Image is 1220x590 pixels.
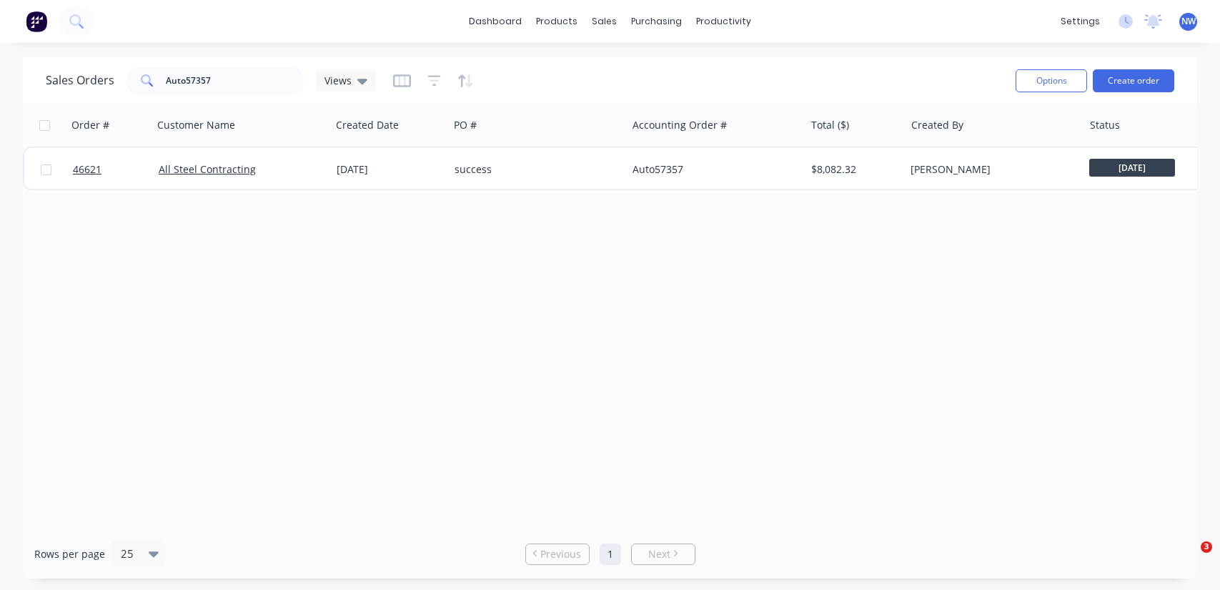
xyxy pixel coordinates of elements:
span: Next [648,547,670,561]
a: dashboard [462,11,529,32]
a: 46621 [73,148,159,191]
h1: Sales Orders [46,74,114,87]
input: Search... [166,67,305,95]
div: Auto57357 [633,162,791,177]
div: $8,082.32 [811,162,895,177]
div: Created By [911,118,963,132]
a: Next page [632,547,695,561]
div: Order # [71,118,109,132]
ul: Pagination [520,544,701,565]
a: All Steel Contracting [159,162,256,176]
div: Customer Name [157,118,235,132]
span: Previous [540,547,581,561]
div: PO # [454,118,477,132]
span: Views [324,73,352,88]
div: productivity [689,11,758,32]
div: purchasing [624,11,689,32]
div: sales [585,11,624,32]
div: Created Date [336,118,399,132]
button: Create order [1093,69,1174,92]
button: Options [1016,69,1087,92]
div: settings [1053,11,1107,32]
div: [PERSON_NAME] [911,162,1069,177]
span: 3 [1201,541,1212,553]
div: [DATE] [337,162,443,177]
iframe: Intercom live chat [1171,541,1206,576]
img: Factory [26,11,47,32]
span: [DATE] [1089,159,1175,177]
div: Accounting Order # [633,118,727,132]
span: Rows per page [34,547,105,561]
div: products [529,11,585,32]
a: Page 1 is your current page [600,544,621,565]
a: Previous page [526,547,589,561]
span: NW [1181,15,1196,28]
div: Total ($) [811,118,849,132]
span: 46621 [73,162,101,177]
div: Status [1090,118,1120,132]
div: success [455,162,613,177]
